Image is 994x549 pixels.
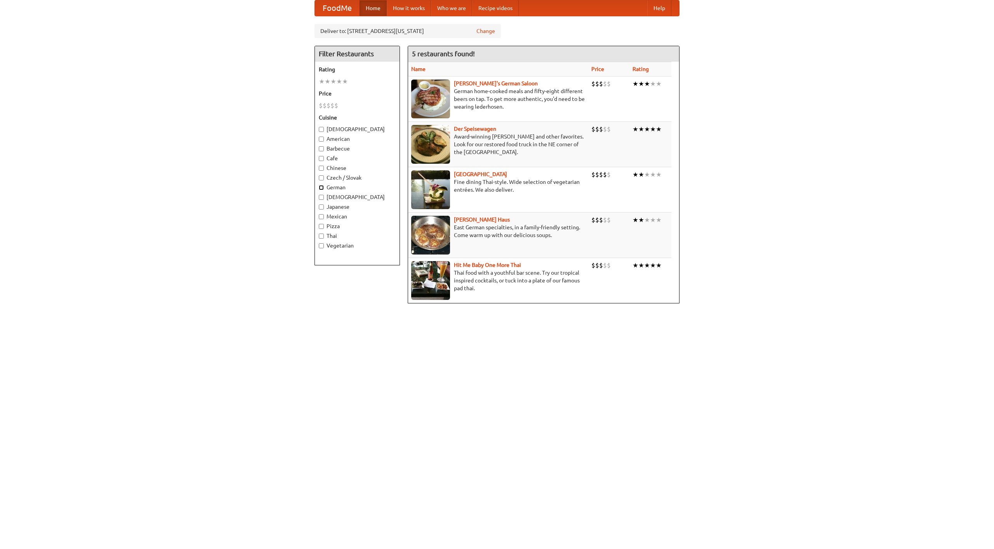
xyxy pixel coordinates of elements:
p: German home-cooked meals and fifty-eight different beers on tap. To get more authentic, you'd nee... [411,87,585,111]
input: Czech / Slovak [319,175,324,180]
input: Chinese [319,166,324,171]
input: Vegetarian [319,243,324,248]
label: American [319,135,396,143]
li: $ [591,170,595,179]
b: [GEOGRAPHIC_DATA] [454,171,507,177]
li: ★ [342,77,348,86]
p: East German specialties, in a family-friendly setting. Come warm up with our delicious soups. [411,223,585,239]
label: Czech / Slovak [319,174,396,182]
li: $ [595,80,599,88]
li: $ [603,261,607,270]
li: ★ [656,125,662,133]
label: Thai [319,232,396,240]
li: $ [603,125,607,133]
img: satay.jpg [411,170,450,209]
li: ★ [633,125,638,133]
li: $ [599,170,603,179]
img: kohlhaus.jpg [411,216,450,255]
label: [DEMOGRAPHIC_DATA] [319,125,396,133]
img: esthers.jpg [411,80,450,118]
li: $ [595,170,599,179]
h5: Cuisine [319,114,396,121]
li: $ [330,101,334,110]
li: $ [327,101,330,110]
div: Deliver to: [STREET_ADDRESS][US_STATE] [315,24,501,38]
li: ★ [638,125,644,133]
li: ★ [650,80,656,88]
li: $ [603,80,607,88]
input: Mexican [319,214,324,219]
li: ★ [656,216,662,224]
li: ★ [644,216,650,224]
li: $ [607,170,611,179]
li: $ [599,125,603,133]
li: $ [591,261,595,270]
li: $ [323,101,327,110]
li: ★ [633,80,638,88]
a: Rating [633,66,649,72]
input: [DEMOGRAPHIC_DATA] [319,195,324,200]
label: German [319,184,396,191]
img: speisewagen.jpg [411,125,450,164]
li: $ [599,261,603,270]
li: $ [334,101,338,110]
a: Price [591,66,604,72]
li: $ [595,216,599,224]
input: Cafe [319,156,324,161]
img: babythai.jpg [411,261,450,300]
li: $ [607,125,611,133]
li: $ [599,80,603,88]
input: [DEMOGRAPHIC_DATA] [319,127,324,132]
li: ★ [650,216,656,224]
li: $ [603,170,607,179]
li: ★ [336,77,342,86]
a: Name [411,66,426,72]
li: $ [599,216,603,224]
b: Der Speisewagen [454,126,496,132]
li: ★ [638,216,644,224]
li: $ [319,101,323,110]
h5: Price [319,90,396,97]
li: $ [595,261,599,270]
li: ★ [650,170,656,179]
a: Help [647,0,671,16]
li: ★ [330,77,336,86]
label: Pizza [319,222,396,230]
input: American [319,137,324,142]
li: ★ [656,80,662,88]
input: Barbecue [319,146,324,151]
ng-pluralize: 5 restaurants found! [412,50,475,57]
li: ★ [656,170,662,179]
h5: Rating [319,66,396,73]
a: Who we are [431,0,472,16]
li: $ [603,216,607,224]
li: $ [607,80,611,88]
a: [PERSON_NAME] Haus [454,216,510,223]
li: ★ [319,77,325,86]
li: $ [591,80,595,88]
a: Hit Me Baby One More Thai [454,262,521,268]
input: Thai [319,234,324,239]
label: [DEMOGRAPHIC_DATA] [319,193,396,201]
li: ★ [650,261,656,270]
li: $ [591,216,595,224]
label: Chinese [319,164,396,172]
label: Vegetarian [319,242,396,249]
p: Thai food with a youthful bar scene. Try our tropical inspired cocktails, or tuck into a plate of... [411,269,585,292]
input: Pizza [319,224,324,229]
h4: Filter Restaurants [315,46,400,62]
li: $ [591,125,595,133]
input: Japanese [319,204,324,210]
a: FoodMe [315,0,360,16]
a: [PERSON_NAME]'s German Saloon [454,80,538,87]
li: $ [607,261,611,270]
li: ★ [656,261,662,270]
label: Japanese [319,203,396,211]
li: ★ [325,77,330,86]
a: How it works [387,0,431,16]
label: Cafe [319,154,396,162]
p: Award-winning [PERSON_NAME] and other favorites. Look for our restored food truck in the NE corne... [411,133,585,156]
li: ★ [650,125,656,133]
